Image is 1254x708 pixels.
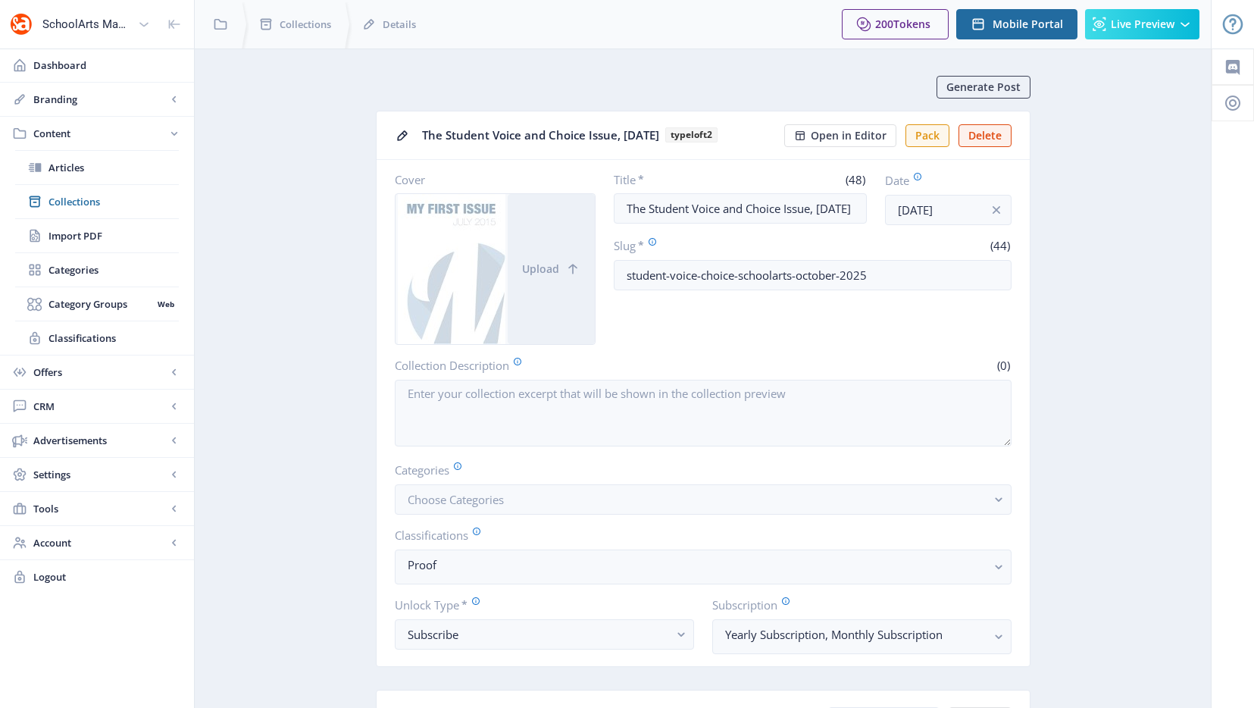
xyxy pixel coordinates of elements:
span: CRM [33,399,167,414]
nb-select-label: Yearly Subscription, Monthly Subscription [725,625,987,644]
span: Dashboard [33,58,182,73]
button: info [981,195,1012,225]
button: Generate Post [937,76,1030,99]
span: (48) [843,172,867,187]
button: Subscribe [395,619,694,650]
button: Pack [905,124,949,147]
a: Collections [15,185,179,218]
div: Subscribe [408,625,669,644]
button: Upload [508,194,595,344]
button: Delete [958,124,1012,147]
span: Live Preview [1111,18,1174,30]
label: Unlock Type [395,597,682,613]
label: Classifications [395,527,999,544]
nb-icon: info [989,202,1004,218]
label: Collection Description [395,357,697,374]
a: Category GroupsWeb [15,287,179,321]
span: Open in Editor [811,130,887,142]
input: Publishing Date [885,195,1012,225]
span: Advertisements [33,433,167,448]
span: Collections [48,194,179,209]
button: Mobile Portal [956,9,1077,39]
span: Account [33,535,167,550]
b: typeloft2 [665,127,718,143]
a: Classifications [15,321,179,355]
span: Tools [33,501,167,516]
a: Import PDF [15,219,179,252]
span: Content [33,126,167,141]
span: Branding [33,92,167,107]
span: Tokens [893,17,930,31]
span: Upload [522,263,559,275]
label: Slug [614,237,806,254]
label: Date [885,172,999,189]
a: Categories [15,253,179,287]
button: Open in Editor [784,124,896,147]
button: Choose Categories [395,484,1012,515]
span: Offers [33,365,167,380]
button: 200Tokens [842,9,949,39]
button: Live Preview [1085,9,1199,39]
img: properties.app_icon.png [9,12,33,36]
label: Cover [395,172,584,187]
span: Logout [33,569,182,584]
button: Yearly Subscription, Monthly Subscription [712,619,1012,654]
input: this-is-how-a-slug-looks-like [614,260,1012,290]
span: Categories [48,262,179,277]
span: Generate Post [946,81,1021,93]
span: Import PDF [48,228,179,243]
span: Collections [280,17,331,32]
a: Articles [15,151,179,184]
label: Categories [395,462,999,478]
div: SchoolArts Magazine [42,8,132,41]
div: The Student Voice and Choice Issue, [DATE] [422,124,775,147]
nb-badge: Web [152,296,179,312]
label: Subscription [712,597,999,613]
span: Mobile Portal [993,18,1063,30]
span: (44) [988,238,1012,253]
input: Type Collection Title ... [614,193,867,224]
label: Title [614,172,734,187]
span: Articles [48,160,179,175]
span: Settings [33,467,167,482]
span: Category Groups [48,296,152,312]
span: Classifications [48,331,179,346]
nb-select-label: Proof [408,556,987,574]
span: Choose Categories [408,492,504,507]
span: (0) [995,358,1012,373]
span: Details [383,17,416,32]
button: Proof [395,550,1012,584]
